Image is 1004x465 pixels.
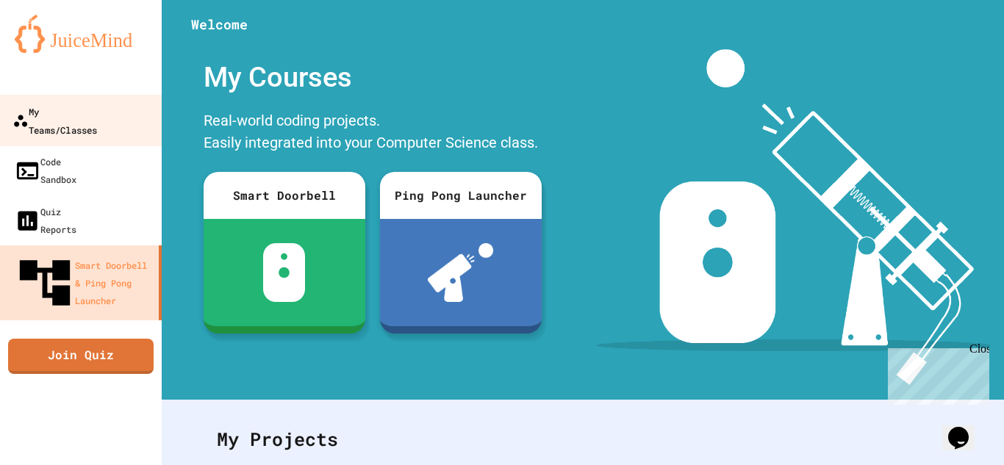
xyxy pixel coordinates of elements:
img: ppl-with-ball.png [428,243,493,302]
div: Ping Pong Launcher [380,172,542,219]
div: Code Sandbox [15,153,76,188]
div: My Teams/Classes [12,102,97,138]
div: My Courses [196,49,549,106]
div: Chat with us now!Close [6,6,101,93]
img: logo-orange.svg [15,15,147,53]
a: Join Quiz [8,339,154,374]
div: Smart Doorbell & Ping Pong Launcher [15,253,153,313]
iframe: chat widget [942,406,989,450]
iframe: chat widget [882,342,989,405]
img: sdb-white.svg [263,243,305,302]
div: Real-world coding projects. Easily integrated into your Computer Science class. [196,106,549,161]
div: Quiz Reports [15,203,76,238]
div: Smart Doorbell [204,172,365,219]
img: banner-image-my-projects.png [596,49,990,385]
